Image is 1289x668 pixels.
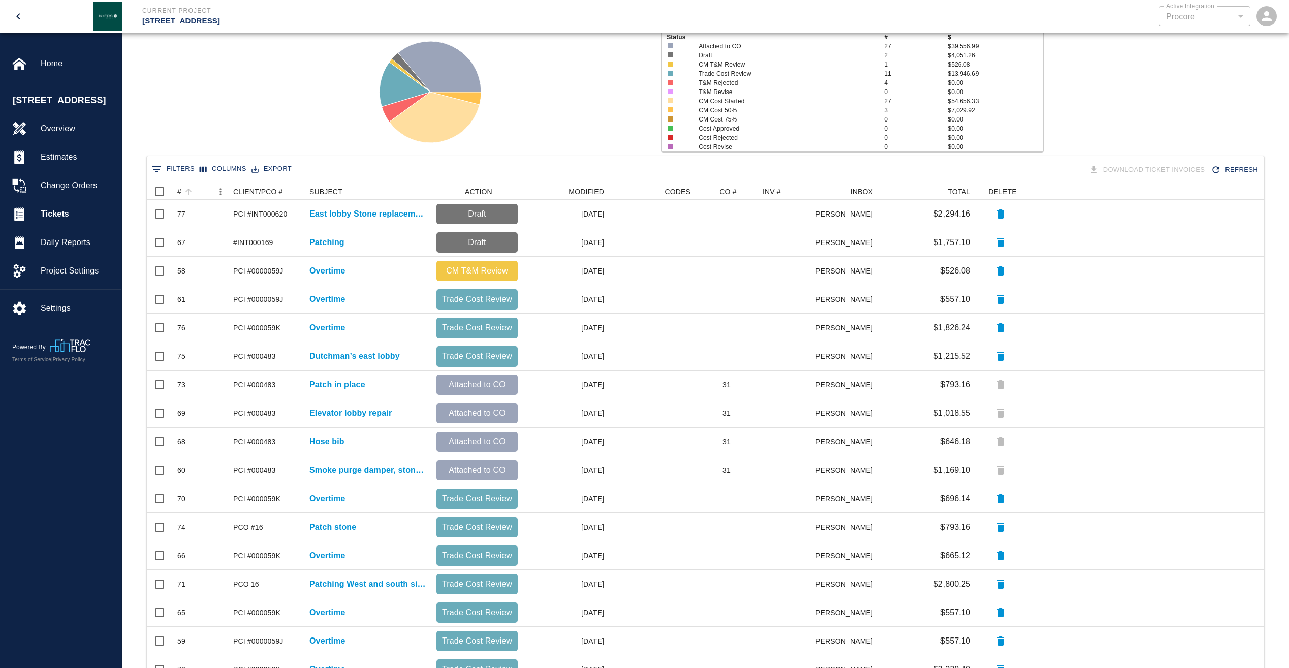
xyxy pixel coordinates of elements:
[722,437,731,447] div: 31
[948,42,1043,51] p: $39,556.99
[309,236,344,249] a: Patching
[948,106,1043,115] p: $7,029.92
[177,608,185,618] div: 65
[940,436,970,448] p: $646.18
[309,350,400,362] a: Dutchman’s east lobby
[699,142,866,151] p: Cost Revise
[309,322,345,334] p: Overtime
[309,407,392,419] p: Elevator lobby repair
[233,266,283,276] div: PCI #0000059J
[41,123,113,135] span: Overview
[878,184,976,200] div: TOTAL
[884,124,948,133] p: 0
[948,115,1043,124] p: $0.00
[523,257,609,285] div: [DATE]
[177,465,185,475] div: 60
[991,460,1011,480] div: Tickets attached to change order can't be deleted.
[6,4,30,28] button: open drawer
[41,208,113,220] span: Tickets
[233,551,280,561] div: PCI #000059K
[948,97,1043,106] p: $54,656.33
[1087,161,1209,179] div: Tickets download in groups of 15
[523,541,609,570] div: [DATE]
[309,293,345,306] p: Overtime
[233,408,275,418] div: PCI #000483
[309,208,426,220] p: East lobby Stone replacement
[816,200,878,228] div: [PERSON_NAME]
[41,57,113,70] span: Home
[233,184,283,200] div: CLIENT/PCO #
[233,579,259,589] div: PCO 16
[309,436,344,448] a: Hose bib
[699,51,866,60] p: Draft
[933,350,970,362] p: $1,215.52
[309,635,345,647] p: Overtime
[699,60,866,69] p: CM T&M Review
[177,408,185,418] div: 69
[309,265,345,277] a: Overtime
[304,184,431,200] div: SUBJECT
[884,133,948,142] p: 0
[940,635,970,647] p: $557.10
[948,60,1043,69] p: $526.08
[441,322,514,334] p: Trade Cost Review
[523,484,609,513] div: [DATE]
[940,493,970,505] p: $696.14
[441,293,514,306] p: Trade Cost Review
[569,184,604,200] div: MODIFIED
[441,407,514,419] p: Attached to CO
[309,550,345,562] a: Overtime
[177,184,181,200] div: #
[933,578,970,590] p: $2,800.25
[699,42,866,51] p: Attached to CO
[1209,161,1262,179] div: Refresh the list
[177,579,185,589] div: 71
[884,42,948,51] p: 27
[948,142,1043,151] p: $0.00
[142,6,700,15] p: Current Project
[197,161,249,177] button: Select columns
[177,237,185,248] div: 67
[309,379,365,391] a: Patch in place
[699,124,866,133] p: Cost Approved
[441,464,514,476] p: Attached to CO
[51,357,53,362] span: |
[884,97,948,106] p: 27
[699,78,866,87] p: T&M Rejected
[523,570,609,598] div: [DATE]
[523,184,609,200] div: MODIFIED
[816,314,878,342] div: [PERSON_NAME]
[665,184,690,200] div: CODES
[441,236,514,249] p: Draft
[177,522,185,532] div: 74
[233,636,283,646] div: PCI #0000059J
[177,209,185,219] div: 77
[177,351,185,361] div: 75
[667,33,884,42] p: Status
[41,302,113,314] span: Settings
[41,236,113,249] span: Daily Reports
[722,408,731,418] div: 31
[523,200,609,228] div: [DATE]
[309,606,345,619] a: Overtime
[933,464,970,476] p: $1,169.10
[884,106,948,115] p: 3
[181,185,196,199] button: Sort
[722,465,731,475] div: 31
[816,598,878,627] div: [PERSON_NAME]
[53,357,85,362] a: Privacy Policy
[884,69,948,78] p: 11
[991,432,1011,452] div: Tickets attached to change order can't be deleted.
[309,521,356,533] a: Patch stone
[441,606,514,619] p: Trade Cost Review
[441,521,514,533] p: Trade Cost Review
[933,208,970,220] p: $2,294.16
[523,371,609,399] div: [DATE]
[699,115,866,124] p: CM Cost 75%
[696,184,758,200] div: CO #
[884,60,948,69] p: 1
[441,550,514,562] p: Trade Cost Review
